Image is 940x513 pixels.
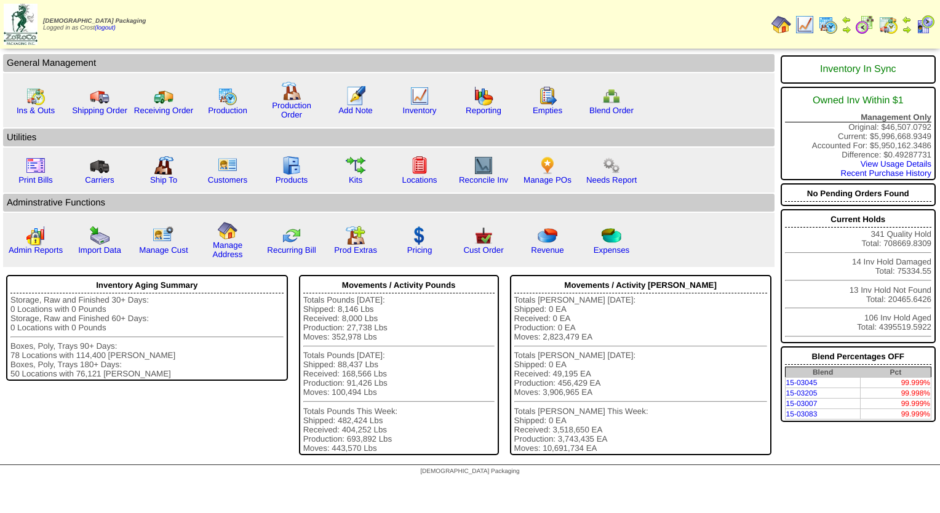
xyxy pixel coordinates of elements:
img: cust_order.png [474,226,493,245]
a: Needs Report [586,175,637,185]
a: Revenue [531,245,564,255]
img: customers.gif [218,156,237,175]
div: Original: $46,507.0792 Current: $5,996,668.9349 Accounted For: $5,950,162.3486 Difference: $0.492... [781,87,936,180]
td: 99.999% [861,399,931,409]
img: orders.gif [346,86,365,106]
a: Products [276,175,308,185]
div: Owned Inv Within $1 [785,89,931,113]
a: Prod Extras [334,245,377,255]
a: Manage POs [524,175,572,185]
div: 341 Quality Hold Total: 708669.8309 14 Inv Hold Damaged Total: 75334.55 13 Inv Hold Not Found Tot... [781,209,936,343]
div: No Pending Orders Found [785,186,931,202]
img: import.gif [90,226,110,245]
a: Ship To [150,175,177,185]
img: home.gif [771,15,791,34]
a: Kits [349,175,362,185]
a: 15-03045 [786,378,818,387]
img: workorder.gif [538,86,557,106]
a: Ins & Outs [17,106,55,115]
div: Inventory Aging Summary [10,277,284,293]
td: 99.998% [861,388,931,399]
a: Cust Order [463,245,503,255]
div: Blend Percentages OFF [785,349,931,365]
img: network.png [602,86,621,106]
img: zoroco-logo-small.webp [4,4,38,45]
img: graph.gif [474,86,493,106]
a: Pricing [407,245,432,255]
a: Import Data [78,245,121,255]
a: Expenses [594,245,630,255]
a: Reporting [466,106,501,115]
span: [DEMOGRAPHIC_DATA] Packaging [43,18,146,25]
img: pie_chart2.png [602,226,621,245]
a: 15-03007 [786,399,818,408]
img: locations.gif [410,156,429,175]
img: invoice2.gif [26,156,46,175]
th: Pct [861,367,931,378]
div: Totals [PERSON_NAME] [DATE]: Shipped: 0 EA Received: 0 EA Production: 0 EA Moves: 2,823,479 EA To... [514,295,767,453]
a: Locations [402,175,437,185]
img: pie_chart.png [538,226,557,245]
td: 99.999% [861,409,931,420]
a: Admin Reports [9,245,63,255]
img: workflow.png [602,156,621,175]
img: calendarprod.gif [818,15,838,34]
a: (logout) [95,25,116,31]
img: arrowleft.gif [842,15,851,25]
a: Production [208,106,247,115]
a: Add Note [338,106,373,115]
div: Movements / Activity Pounds [303,277,495,293]
div: Current Holds [785,212,931,228]
span: [DEMOGRAPHIC_DATA] Packaging [420,468,519,475]
a: Reconcile Inv [459,175,508,185]
div: Inventory In Sync [785,58,931,81]
img: truck2.gif [154,86,173,106]
img: reconcile.gif [282,226,301,245]
a: Receiving Order [134,106,193,115]
img: line_graph.gif [410,86,429,106]
td: General Management [3,54,775,72]
img: calendarinout.gif [878,15,898,34]
a: Recurring Bill [267,245,316,255]
img: factory2.gif [154,156,173,175]
img: factory.gif [282,81,301,101]
img: dollar.gif [410,226,429,245]
span: Logged in as Crost [43,18,146,31]
img: line_graph.gif [795,15,815,34]
img: arrowright.gif [902,25,912,34]
img: truck3.gif [90,156,110,175]
td: Utilities [3,129,775,146]
img: cabinet.gif [282,156,301,175]
th: Blend [785,367,861,378]
a: Carriers [85,175,114,185]
td: Adminstrative Functions [3,194,775,212]
a: Inventory [403,106,437,115]
img: managecust.png [153,226,175,245]
a: Print Bills [18,175,53,185]
td: 99.999% [861,378,931,388]
img: line_graph2.gif [474,156,493,175]
div: Management Only [785,113,931,122]
img: calendarcustomer.gif [915,15,935,34]
img: arrowright.gif [842,25,851,34]
img: workflow.gif [346,156,365,175]
a: Production Order [272,101,311,119]
a: Shipping Order [72,106,127,115]
img: graph2.png [26,226,46,245]
a: View Usage Details [861,159,931,169]
img: calendarprod.gif [218,86,237,106]
img: home.gif [218,221,237,241]
a: Empties [533,106,562,115]
div: Storage, Raw and Finished 30+ Days: 0 Locations with 0 Pounds Storage, Raw and Finished 60+ Days:... [10,295,284,378]
a: Recent Purchase History [841,169,931,178]
a: 15-03083 [786,410,818,418]
img: po.png [538,156,557,175]
img: prodextras.gif [346,226,365,245]
a: Manage Address [213,241,243,259]
div: Totals Pounds [DATE]: Shipped: 8,146 Lbs Received: 8,000 Lbs Production: 27,738 Lbs Moves: 352,97... [303,295,495,453]
a: Customers [208,175,247,185]
img: calendarblend.gif [855,15,875,34]
img: calendarinout.gif [26,86,46,106]
img: arrowleft.gif [902,15,912,25]
a: Manage Cust [139,245,188,255]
